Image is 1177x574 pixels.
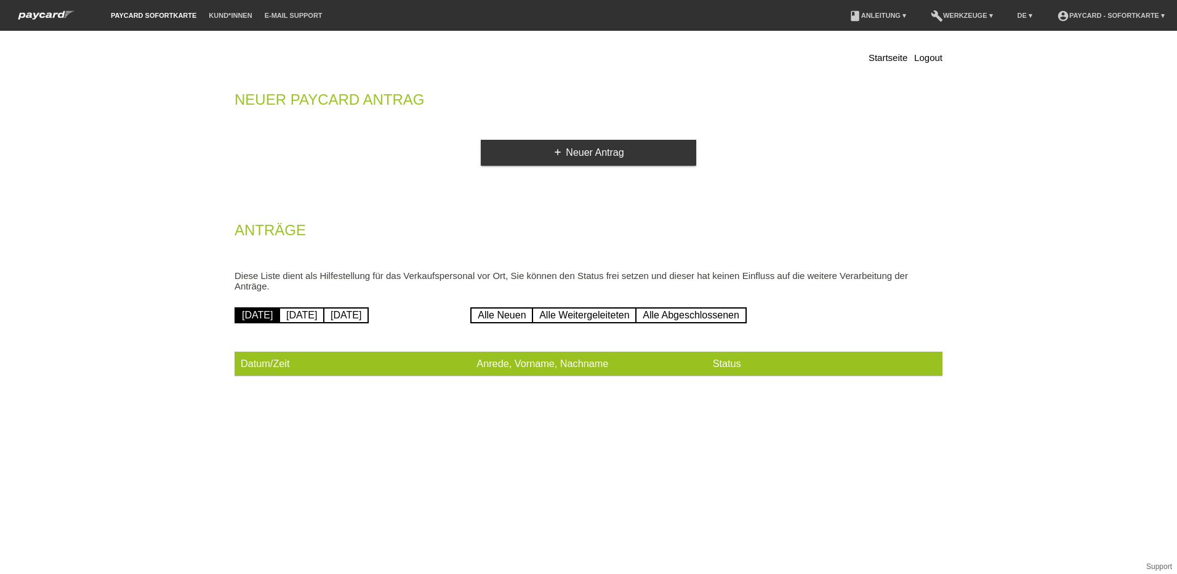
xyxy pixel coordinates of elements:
[707,352,942,376] th: Status
[470,352,706,376] th: Anrede, Vorname, Nachname
[553,147,563,157] i: add
[635,307,747,323] a: Alle Abgeschlossenen
[849,10,861,22] i: book
[843,12,912,19] a: bookAnleitung ▾
[1011,12,1038,19] a: DE ▾
[931,10,943,22] i: build
[12,9,80,22] img: paycard Sofortkarte
[235,352,470,376] th: Datum/Zeit
[235,224,942,243] h2: Anträge
[235,94,942,112] h2: Neuer Paycard Antrag
[105,12,203,19] a: paycard Sofortkarte
[12,14,80,23] a: paycard Sofortkarte
[235,270,942,291] p: Diese Liste dient als Hilfestellung für das Verkaufspersonal vor Ort, Sie können den Status frei ...
[925,12,999,19] a: buildWerkzeuge ▾
[532,307,637,323] a: Alle Weitergeleiteten
[203,12,258,19] a: Kund*innen
[323,307,369,323] a: [DATE]
[470,307,533,323] a: Alle Neuen
[259,12,329,19] a: E-Mail Support
[235,307,280,323] a: [DATE]
[279,307,324,323] a: [DATE]
[869,52,907,63] a: Startseite
[914,52,942,63] a: Logout
[1146,562,1172,571] a: Support
[1057,10,1069,22] i: account_circle
[481,140,696,166] a: addNeuer Antrag
[1051,12,1171,19] a: account_circlepaycard - Sofortkarte ▾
